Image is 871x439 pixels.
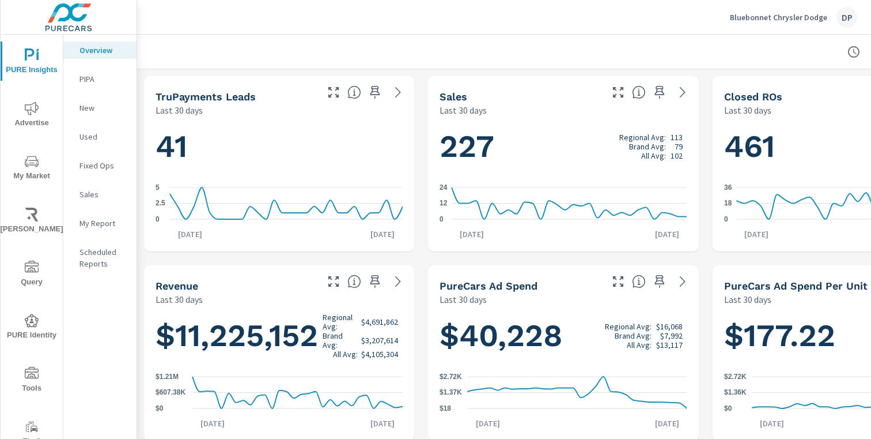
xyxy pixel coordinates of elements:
[156,127,403,166] h1: 41
[4,208,59,236] span: [PERSON_NAME]
[79,73,127,85] p: PIPA
[440,280,537,292] h5: PureCars Ad Spend
[440,200,448,208] text: 12
[79,217,127,229] p: My Report
[361,350,398,359] p: $4,105,304
[79,189,127,200] p: Sales
[362,418,403,429] p: [DATE]
[63,70,137,88] div: PIPA
[389,83,407,102] a: See more details in report
[632,85,646,99] span: Number of vehicles sold by the dealership over the selected date range. [Source: This data is sou...
[79,246,127,269] p: Scheduled Reports
[347,85,361,99] span: The number of truPayments leads.
[736,228,777,240] p: [DATE]
[836,7,857,28] div: DP
[440,389,462,397] text: $1.37K
[156,389,185,397] text: $607.38K
[724,200,732,208] text: 18
[4,102,59,130] span: Advertise
[323,331,358,350] p: Brand Avg:
[440,183,448,192] text: 24
[440,404,451,412] text: $18
[63,128,137,145] div: Used
[79,44,127,56] p: Overview
[724,404,732,412] text: $0
[440,215,444,223] text: 0
[673,272,692,291] a: See more details in report
[675,142,683,151] p: 79
[63,157,137,174] div: Fixed Ops
[609,83,627,102] button: Make Fullscreen
[724,389,747,397] text: $1.36K
[609,272,627,291] button: Make Fullscreen
[724,91,782,103] h5: Closed ROs
[632,275,646,288] span: Total cost of media for all PureCars channels for the selected dealership group over the selected...
[156,215,160,223] text: 0
[724,183,732,192] text: 36
[440,373,462,381] text: $2.72K
[63,215,137,232] div: My Report
[156,292,203,306] p: Last 30 days
[333,350,358,359] p: All Avg:
[79,131,127,142] p: Used
[724,215,728,223] text: 0
[4,367,59,395] span: Tools
[4,48,59,77] span: PURE Insights
[324,83,343,102] button: Make Fullscreen
[156,200,165,208] text: 2.5
[156,280,198,292] h5: Revenue
[63,42,137,59] div: Overview
[671,151,683,160] p: 102
[347,275,361,288] span: Total sales revenue over the selected date range. [Source: This data is sourced from the dealer’s...
[724,373,747,381] text: $2.72K
[362,228,403,240] p: [DATE]
[156,103,203,117] p: Last 30 days
[629,142,666,151] p: Brand Avg:
[79,160,127,171] p: Fixed Ops
[156,183,160,192] text: 5
[468,418,508,429] p: [DATE]
[650,83,669,102] span: Save this to your personalized report
[440,103,487,117] p: Last 30 days
[366,272,384,291] span: Save this to your personalized report
[656,322,683,331] p: $16,068
[324,272,343,291] button: Make Fullscreen
[156,91,256,103] h5: truPayments Leads
[156,404,164,412] text: $0
[656,340,683,350] p: $13,117
[440,91,467,103] h5: Sales
[452,228,492,240] p: [DATE]
[724,103,771,117] p: Last 30 days
[4,314,59,342] span: PURE Identity
[156,313,403,359] h1: $11,225,152
[361,336,398,345] p: $3,207,614
[641,151,666,160] p: All Avg:
[605,322,652,331] p: Regional Avg:
[440,316,687,355] h1: $40,228
[752,418,792,429] p: [DATE]
[650,272,669,291] span: Save this to your personalized report
[440,127,687,166] h1: 227
[724,292,771,306] p: Last 30 days
[619,133,666,142] p: Regional Avg:
[366,83,384,102] span: Save this to your personalized report
[156,373,179,381] text: $1.21M
[627,340,652,350] p: All Avg:
[323,313,358,331] p: Regional Avg:
[63,186,137,203] div: Sales
[63,99,137,117] div: New
[660,331,683,340] p: $7,992
[647,228,687,240] p: [DATE]
[4,155,59,183] span: My Market
[673,83,692,102] a: See more details in report
[170,228,210,240] p: [DATE]
[4,261,59,289] span: Query
[730,12,827,22] p: Bluebonnet Chrysler Dodge
[79,102,127,114] p: New
[440,292,487,306] p: Last 30 days
[615,331,652,340] p: Brand Avg:
[63,243,137,272] div: Scheduled Reports
[192,418,233,429] p: [DATE]
[361,317,398,327] p: $4,691,862
[647,418,687,429] p: [DATE]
